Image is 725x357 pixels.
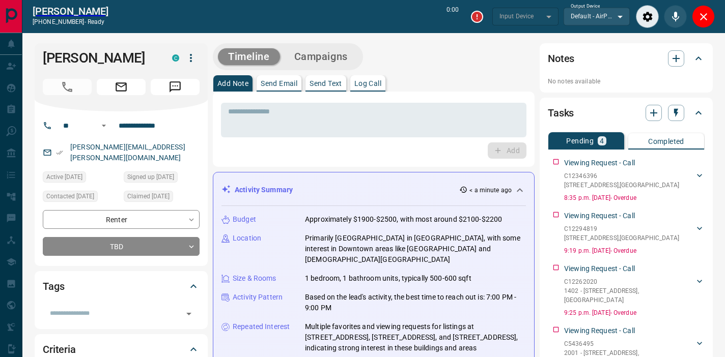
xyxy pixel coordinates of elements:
[564,171,679,181] p: C12346396
[46,191,94,201] span: Contacted [DATE]
[46,172,82,182] span: Active [DATE]
[217,80,248,87] p: Add Note
[88,18,105,25] span: ready
[564,158,635,168] p: Viewing Request - Call
[33,5,108,17] a: [PERSON_NAME]
[548,101,705,125] div: Tasks
[469,186,512,195] p: < a minute ago
[564,308,705,317] p: 9:25 p.m. [DATE] - Overdue
[564,233,679,243] p: [STREET_ADDRESS] , [GEOGRAPHIC_DATA]
[564,169,705,192] div: C12346396[STREET_ADDRESS],[GEOGRAPHIC_DATA]
[233,214,256,225] p: Budget
[172,54,179,62] div: condos.ca
[235,185,293,195] p: Activity Summary
[564,286,694,305] p: 1402 - [STREET_ADDRESS] , [GEOGRAPHIC_DATA]
[233,273,276,284] p: Size & Rooms
[548,46,705,71] div: Notes
[354,80,381,87] p: Log Call
[564,224,679,233] p: C12294819
[548,50,574,67] h2: Notes
[43,50,157,66] h1: [PERSON_NAME]
[43,274,200,299] div: Tags
[151,79,200,95] span: Message
[564,277,694,286] p: C12262020
[127,172,174,182] span: Signed up [DATE]
[124,191,200,205] div: Tue Aug 12 2025
[218,48,280,65] button: Timeline
[566,137,594,144] p: Pending
[43,171,119,186] div: Sun Sep 14 2025
[43,237,200,256] div: TBD
[447,5,459,28] p: 0:00
[261,80,297,87] p: Send Email
[305,214,502,225] p: Approximately $1900-$2500, with most around $2100-$2200
[692,5,715,28] div: Close
[98,120,110,132] button: Open
[233,233,261,244] p: Location
[548,105,574,121] h2: Tasks
[571,3,600,10] label: Output Device
[648,138,684,145] p: Completed
[43,191,119,205] div: Wed Aug 13 2025
[127,191,170,201] span: Claimed [DATE]
[284,48,358,65] button: Campaigns
[233,321,290,332] p: Repeated Interest
[564,275,705,307] div: C122620201402 - [STREET_ADDRESS],[GEOGRAPHIC_DATA]
[564,8,630,25] div: Default - AirPods
[124,171,200,186] div: Tue Aug 12 2025
[305,321,526,353] p: Multiple favorites and viewing requests for listings at [STREET_ADDRESS], [STREET_ADDRESS], and [...
[664,5,687,28] div: Mute
[33,17,108,26] p: [PHONE_NUMBER] -
[97,79,146,95] span: Email
[564,181,679,190] p: [STREET_ADDRESS] , [GEOGRAPHIC_DATA]
[548,77,705,86] p: No notes available
[564,246,705,255] p: 9:19 p.m. [DATE] - Overdue
[233,292,283,303] p: Activity Pattern
[182,307,196,321] button: Open
[43,210,200,229] div: Renter
[564,339,694,348] p: C5436495
[221,181,526,199] div: Activity Summary< a minute ago
[564,211,635,221] p: Viewing Request - Call
[310,80,342,87] p: Send Text
[636,5,659,28] div: Audio Settings
[70,143,185,162] a: [PERSON_NAME][EMAIL_ADDRESS][PERSON_NAME][DOMAIN_NAME]
[305,292,526,313] p: Based on the lead's activity, the best time to reach out is: 7:00 PM - 9:00 PM
[600,137,604,144] p: 4
[564,222,705,245] div: C12294819[STREET_ADDRESS],[GEOGRAPHIC_DATA]
[564,325,635,336] p: Viewing Request - Call
[56,149,63,156] svg: Email Verified
[305,273,471,284] p: 1 bedroom, 1 bathroom units, typically 500-600 sqft
[564,193,705,202] p: 8:35 p.m. [DATE] - Overdue
[43,278,64,294] h2: Tags
[305,233,526,265] p: Primarily [GEOGRAPHIC_DATA] in [GEOGRAPHIC_DATA], with some interest in Downtown areas like [GEOG...
[43,79,92,95] span: Call
[564,263,635,274] p: Viewing Request - Call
